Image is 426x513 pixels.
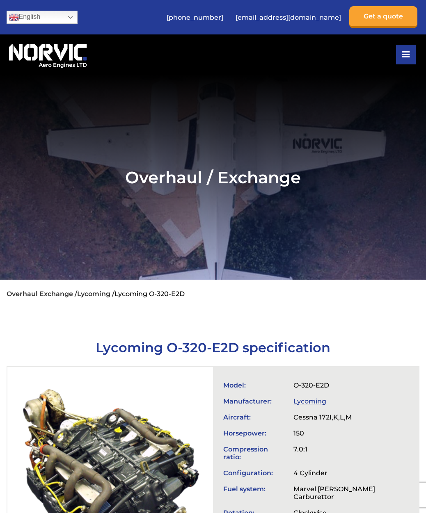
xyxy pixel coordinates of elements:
td: Manufacturer: [219,393,289,409]
td: 4 Cylinder [289,465,412,481]
img: en [9,12,19,22]
td: Horsepower: [219,425,289,441]
td: 7.0:1 [289,441,412,465]
a: Overhaul Exchange / [7,290,77,298]
td: Compression ratio: [219,441,289,465]
h2: Overhaul / Exchange [7,167,420,187]
a: [PHONE_NUMBER] [163,7,227,27]
td: O-320-E2D [289,377,412,393]
td: Model: [219,377,289,393]
li: Lycoming O-320-E2D [115,290,185,298]
img: Norvic Aero Engines logo [7,41,89,68]
td: Cessna 172I,K,L,M [289,409,412,425]
a: Get a quote [349,6,417,28]
td: Fuel system: [219,481,289,505]
h1: Lycoming O-320-E2D specification [7,340,420,356]
a: [EMAIL_ADDRESS][DOMAIN_NAME] [231,7,345,27]
td: Marvel [PERSON_NAME] Carburettor [289,481,412,505]
td: Configuration: [219,465,289,481]
td: Aircraft: [219,409,289,425]
a: English [7,11,78,24]
td: 150 [289,425,412,441]
a: Lycoming [293,397,326,405]
a: Lycoming / [77,290,115,298]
